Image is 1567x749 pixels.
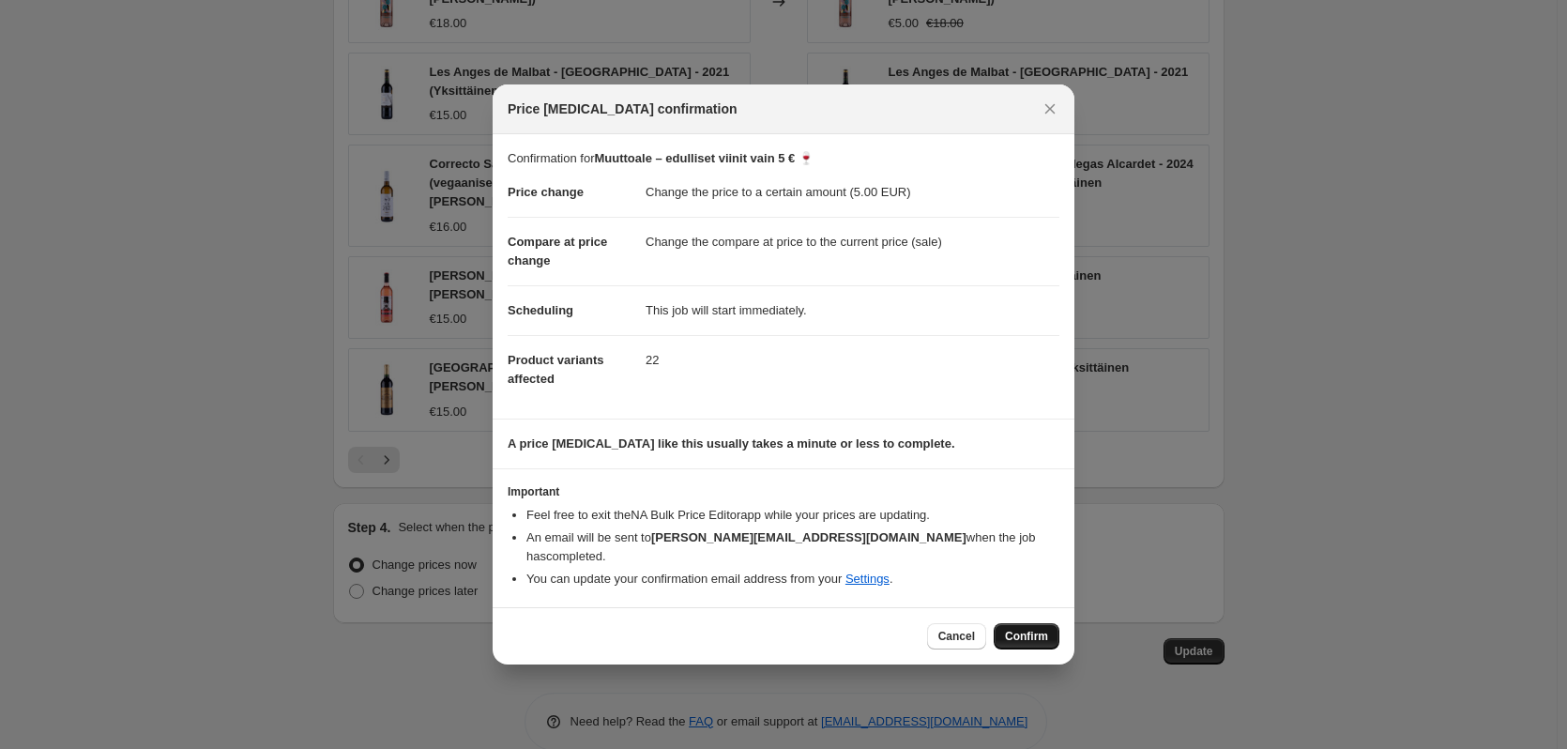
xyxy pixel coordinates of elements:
[508,353,604,386] span: Product variants affected
[938,629,975,644] span: Cancel
[1005,629,1048,644] span: Confirm
[651,530,966,544] b: [PERSON_NAME][EMAIL_ADDRESS][DOMAIN_NAME]
[646,285,1059,335] dd: This job will start immediately.
[845,572,890,586] a: Settings
[508,185,584,199] span: Price change
[508,149,1059,168] p: Confirmation for
[508,484,1059,499] h3: Important
[526,570,1059,588] li: You can update your confirmation email address from your .
[646,217,1059,267] dd: Change the compare at price to the current price (sale)
[1037,96,1063,122] button: Close
[646,168,1059,217] dd: Change the price to a certain amount (5.00 EUR)
[526,528,1059,566] li: An email will be sent to when the job has completed .
[508,235,607,267] span: Compare at price change
[526,506,1059,525] li: Feel free to exit the NA Bulk Price Editor app while your prices are updating.
[508,436,955,451] b: A price [MEDICAL_DATA] like this usually takes a minute or less to complete.
[927,623,986,650] button: Cancel
[646,335,1059,385] dd: 22
[508,99,738,118] span: Price [MEDICAL_DATA] confirmation
[994,623,1059,650] button: Confirm
[508,303,573,317] span: Scheduling
[594,151,813,165] b: Muuttoale – edulliset viinit vain 5 € 🍷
